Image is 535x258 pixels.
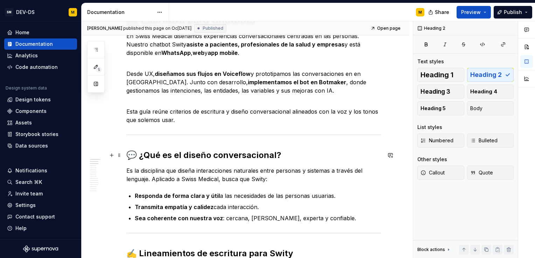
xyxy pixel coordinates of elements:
span: [PERSON_NAME] [87,26,122,31]
button: Heading 4 [467,85,514,99]
span: Bulleted [470,137,498,144]
p: Es la disciplina que diseña interacciones naturales entre personas y sistemas a través del lengua... [126,166,381,183]
span: 5 [96,67,102,72]
span: Numbered [421,137,453,144]
a: Invite team [4,188,77,199]
div: DEV-DS [16,9,35,16]
p: Desde UX, y prototipamos las conversaciones en en [GEOGRAPHIC_DATA]. Junto con desarrollo, , dond... [126,61,381,95]
p: : cercana, [PERSON_NAME], experta y confiable. [135,214,381,222]
span: Quote [470,169,493,176]
p: cada interacción. [135,203,381,211]
a: Documentation [4,38,77,50]
button: SMDEV-DSM [1,5,80,20]
button: Search ⌘K [4,177,77,188]
button: Contact support [4,211,77,222]
button: Preview [457,6,491,19]
div: M [71,9,75,15]
div: Data sources [15,142,48,149]
div: Assets [15,119,32,126]
div: Help [15,225,27,232]
button: Callout [417,166,464,180]
span: Callout [421,169,445,176]
div: Design system data [6,85,47,91]
a: Code automation [4,62,77,73]
strong: app mobile [208,49,238,56]
button: Numbered [417,134,464,148]
div: List styles [417,124,442,131]
div: Analytics [15,52,38,59]
strong: Responda de forma clara y útil [135,192,220,199]
button: Heading 1 [417,68,464,82]
span: Heading 1 [421,71,453,78]
p: a las necesidades de las personas usuarias. [135,192,381,200]
a: Components [4,106,77,117]
div: Search ⌘K [15,179,42,186]
p: En Swiss Medical diseñamos experiencias conversacionales centradas en las personas. Nuestro chatb... [126,32,381,57]
div: Design tokens [15,96,51,103]
div: Storybook stories [15,131,58,138]
strong: web [193,49,204,56]
strong: WhatsApp [161,49,191,56]
div: Settings [15,202,36,209]
span: Heading 4 [470,88,497,95]
a: Open page [368,23,404,33]
button: Heading 5 [417,101,464,115]
span: Preview [461,9,481,16]
span: Heading 5 [421,105,446,112]
a: Storybook stories [4,129,77,140]
div: Block actions [417,245,451,255]
div: Other styles [417,156,447,163]
a: Analytics [4,50,77,61]
a: Home [4,27,77,38]
button: Heading 3 [417,85,464,99]
div: Notifications [15,167,47,174]
div: Components [15,108,47,115]
span: Heading 3 [421,88,450,95]
button: Quote [467,166,514,180]
div: Code automation [15,64,58,71]
div: Documentation [15,41,53,48]
div: Contact support [15,213,55,220]
span: Body [470,105,482,112]
button: Publish [494,6,532,19]
p: Esta guía reúne criterios de escritura y diseño conversacional alineados con la voz y los tonos q... [126,99,381,124]
strong: implementamos el bot en Botmaker [248,79,346,86]
strong: diseñamos sus flujos en Voiceflow [155,70,251,77]
div: Text styles [417,58,444,65]
h2: 💬 ¿Qué es el diseño conversacional? [126,150,381,161]
svg: Supernova Logo [23,245,58,252]
a: Settings [4,200,77,211]
a: Data sources [4,140,77,151]
div: Block actions [417,247,445,252]
span: Published [203,26,223,31]
span: Share [435,9,449,16]
div: M [418,9,422,15]
button: Body [467,101,514,115]
button: Bulleted [467,134,514,148]
button: Help [4,223,77,234]
strong: Sea coherente con nuestra voz [135,215,223,222]
a: Assets [4,117,77,128]
div: Documentation [87,9,153,16]
a: Design tokens [4,94,77,105]
div: Home [15,29,29,36]
div: published this page on Oc[DATE] [123,26,192,31]
div: Invite team [15,190,43,197]
button: Notifications [4,165,77,176]
button: Share [425,6,454,19]
strong: Transmita empatía y calidez [135,203,214,210]
span: Open page [377,26,401,31]
span: Publish [504,9,522,16]
strong: asiste a pacientes, profesionales de la salud y empresas [186,41,345,48]
div: SM [5,8,13,16]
